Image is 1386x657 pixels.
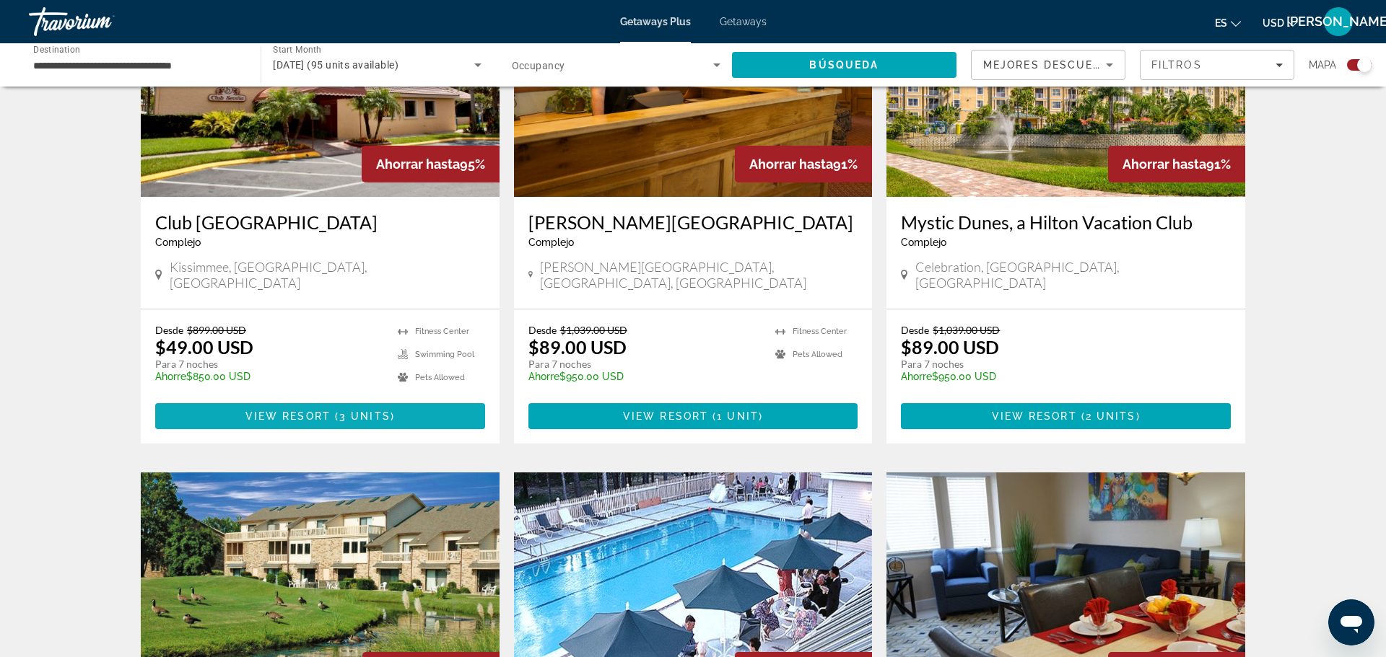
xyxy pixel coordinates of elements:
span: View Resort [623,410,708,422]
span: View Resort [992,410,1077,422]
button: View Resort(3 units) [155,403,485,429]
div: 91% [735,146,872,182]
a: Getaways [720,16,767,27]
p: Para 7 noches [155,358,383,371]
p: $850.00 USD [155,371,383,382]
a: Getaways Plus [620,16,691,27]
span: Celebration, [GEOGRAPHIC_DATA], [GEOGRAPHIC_DATA] [915,259,1231,291]
a: Club [GEOGRAPHIC_DATA] [155,211,485,233]
p: $950.00 USD [528,371,762,382]
span: ( ) [331,410,395,422]
span: $1,039.00 USD [933,324,1000,336]
p: $950.00 USD [901,371,1216,382]
span: [DATE] (95 units available) [273,59,398,71]
div: 95% [362,146,500,182]
p: Para 7 noches [528,358,762,371]
span: Fitness Center [793,327,847,336]
span: Desde [901,324,929,336]
span: Complejo [901,237,946,248]
span: Ahorrar hasta [749,156,833,172]
p: Para 7 noches [901,358,1216,371]
span: ( ) [708,410,763,422]
span: Ahorre [155,371,186,382]
span: Swimming Pool [415,350,474,359]
span: Complejo [155,237,201,248]
span: Fitness Center [415,327,469,336]
mat-select: Sort by [983,56,1113,74]
button: User Menu [1320,6,1357,37]
span: Occupancy [512,60,565,71]
button: View Resort(1 unit) [528,403,858,429]
span: 3 units [339,410,391,422]
span: Destination [33,44,80,54]
button: View Resort(2 units) [901,403,1231,429]
span: Ahorre [528,371,559,382]
input: Select destination [33,57,242,74]
span: es [1215,17,1227,29]
span: Mapa [1309,55,1336,75]
div: 91% [1108,146,1245,182]
span: Start Month [273,45,321,55]
a: Travorium [29,3,173,40]
span: Desde [155,324,183,336]
span: $1,039.00 USD [560,324,627,336]
span: $899.00 USD [187,324,246,336]
iframe: Botón para iniciar la ventana de mensajería [1328,599,1374,645]
span: 1 unit [717,410,759,422]
span: Complejo [528,237,574,248]
span: Ahorrar hasta [376,156,460,172]
button: Filters [1140,50,1294,80]
span: 2 units [1086,410,1136,422]
a: [PERSON_NAME][GEOGRAPHIC_DATA] [528,211,858,233]
p: $89.00 USD [528,336,627,358]
span: Mejores descuentos [983,59,1128,71]
a: Mystic Dunes, a Hilton Vacation Club [901,211,1231,233]
span: Pets Allowed [793,350,842,359]
span: View Resort [245,410,331,422]
span: Ahorrar hasta [1123,156,1206,172]
span: ( ) [1077,410,1141,422]
span: Desde [528,324,557,336]
span: [PERSON_NAME][GEOGRAPHIC_DATA], [GEOGRAPHIC_DATA], [GEOGRAPHIC_DATA] [540,259,858,291]
span: USD [1263,17,1284,29]
span: Kissimmee, [GEOGRAPHIC_DATA], [GEOGRAPHIC_DATA] [170,259,485,291]
span: Ahorre [901,371,932,382]
button: Change language [1215,12,1241,33]
button: Change currency [1263,12,1298,33]
span: Pets Allowed [415,373,465,382]
button: Search [732,52,956,78]
span: Filtros [1151,59,1202,71]
span: Búsqueda [809,59,879,71]
p: $89.00 USD [901,336,999,358]
p: $49.00 USD [155,336,253,358]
